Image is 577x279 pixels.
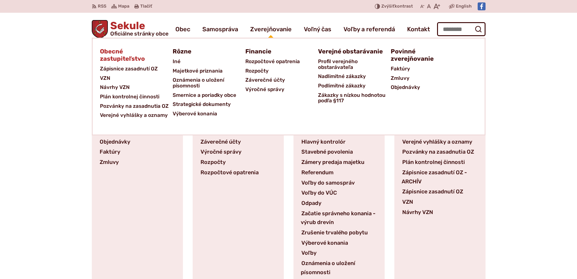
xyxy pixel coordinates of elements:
[173,109,245,118] a: Výberové konania
[200,148,242,155] a: Výročné správy
[391,83,420,92] span: Objednávky
[173,75,245,90] a: Oznámenia o uložení písomnosti
[391,64,463,73] a: Faktúry
[100,111,173,120] a: Verejné vyhlášky a oznamy
[402,138,473,145] a: Verejné vyhlášky a oznamy
[304,21,331,38] a: Voľný čas
[100,73,173,83] a: VZN
[402,159,466,165] a: Plán kontrolnej činnosti
[407,21,430,38] span: Kontakt
[318,90,391,105] a: Zákazky s nízkou hodnotou podľa §117
[173,100,231,109] span: Strategické dokumenty
[100,101,173,111] a: Pozvánky na zasadnutia OZ
[318,72,366,81] span: Nadlimitné zákazky
[99,159,119,165] a: Zmluvy
[245,57,318,66] a: Rozpočtové opatrenia
[245,66,318,76] a: Rozpočty
[173,46,238,57] a: Rôzne
[108,21,168,36] span: Sekule
[301,240,349,246] a: Výberové konania
[391,73,410,83] span: Zmluvy
[318,81,391,90] a: Podlimitné zákazky
[173,57,181,66] span: Iné
[110,31,168,36] span: Oficiálne stránky obce
[245,57,300,66] span: Rozpočtové opatrenia
[318,72,391,81] a: Nadlimitné zákazky
[343,21,395,38] a: Voľby a referendá
[100,101,169,111] span: Pozvánky na zasadnutia OZ
[173,100,245,109] a: Strategické dokumenty
[173,46,191,57] span: Rôzne
[301,148,353,155] a: Stavebné povolenia
[301,179,355,186] a: Voľby do samospráv
[381,4,395,9] span: Zvýšiť
[301,138,346,145] a: Hlavný kontrolór
[99,138,131,145] a: Objednávky
[250,21,292,38] a: Zverejňovanie
[245,75,318,85] a: Záverečné účty
[318,46,383,57] a: Verejné obstarávanie
[92,20,108,38] img: Prejsť na domovskú stránku
[100,46,165,64] a: Obecné zastupiteľstvo
[100,73,110,83] span: VZN
[245,85,318,94] a: Výročné správy
[202,21,238,38] a: Samospráva
[140,4,152,9] span: Tlačiť
[391,64,410,73] span: Faktúry
[245,75,285,85] span: Záverečné účty
[173,57,245,66] a: Iné
[455,3,473,10] a: English
[402,169,467,185] a: Zápisnice zasadnutí OZ - ARCHÍV
[200,138,241,145] a: Záverečné účty
[318,57,391,72] a: Profil verejného obstarávateľa
[100,92,159,101] span: Plán kontrolnej činnosti
[173,90,245,100] a: Smernice a poriadky obce
[391,46,456,64] span: Povinné zverejňovanie
[100,92,173,101] a: Plán kontrolnej činnosti
[118,3,129,10] span: Mapa
[402,188,464,195] a: Zápisnice zasadnutí OZ
[402,148,475,155] a: Pozvánky na zasadnutia OZ
[301,159,365,165] a: Zámery predaja majetku
[381,4,413,9] span: kontrast
[391,73,463,83] a: Zmluvy
[301,260,355,276] a: Oznámenia o uložení písomnosti
[301,200,322,206] a: Odpady
[200,169,259,176] a: Rozpočtové opatrenia
[301,210,376,226] a: Začatie správneho konania - výrub drevín
[391,83,463,92] a: Objednávky
[318,46,383,57] span: Verejné obstarávanie
[245,85,284,94] span: Výročné správy
[200,159,226,165] a: Rozpočty
[301,189,337,196] a: Voľby do VÚC
[301,229,368,236] a: Zrušenie trvalého pobytu
[245,46,271,57] span: Financie
[98,3,106,10] span: RSS
[173,109,217,118] span: Výberové konania
[456,3,472,10] span: English
[99,148,121,155] a: Faktúry
[301,250,317,256] a: Voľby
[100,83,173,92] a: Návrhy VZN
[402,199,414,205] a: VZN
[245,46,311,57] a: Financie
[100,83,130,92] span: Návrhy VZN
[92,20,169,38] a: Logo Sekule, prejsť na domovskú stránku.
[100,64,158,73] span: Zápisnice zasadnutí OZ
[173,66,245,76] a: Majetkové priznania
[100,111,168,120] span: Verejné vyhlášky a oznamy
[175,21,190,38] a: Obec
[478,2,486,10] img: Prejsť na Facebook stránku
[301,169,334,176] a: Referendum
[173,66,223,76] span: Majetkové priznania
[173,90,236,100] span: Smernice a poriadky obce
